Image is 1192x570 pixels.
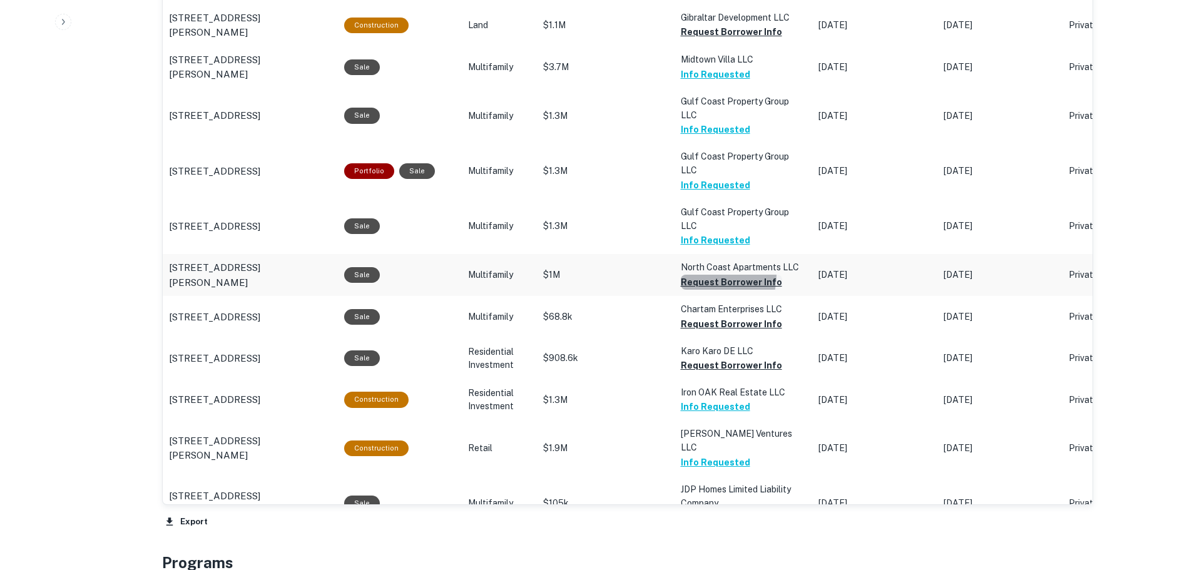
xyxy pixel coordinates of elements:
[344,350,380,366] div: Sale
[944,394,1056,407] p: [DATE]
[1069,165,1169,178] p: Private Money
[344,392,409,407] div: This loan purpose was for construction
[162,512,211,531] button: Export
[1069,497,1169,510] p: Private Money
[543,220,668,233] p: $1.3M
[468,19,531,32] p: Land
[944,220,1056,233] p: [DATE]
[818,109,931,123] p: [DATE]
[169,392,332,407] a: [STREET_ADDRESS]
[468,442,531,455] p: Retail
[468,61,531,74] p: Multifamily
[169,489,332,518] a: [STREET_ADDRESS][PERSON_NAME]
[344,309,380,325] div: Sale
[681,302,806,316] p: Chartam Enterprises LLC
[818,310,931,323] p: [DATE]
[344,163,394,179] div: This is a portfolio loan with 2 properties
[681,399,750,414] button: Info Requested
[468,268,531,282] p: Multifamily
[169,108,332,123] a: [STREET_ADDRESS]
[399,163,435,179] div: Sale
[681,53,806,66] p: Midtown Villa LLC
[944,165,1056,178] p: [DATE]
[543,442,668,455] p: $1.9M
[169,310,332,325] a: [STREET_ADDRESS]
[681,427,806,454] p: [PERSON_NAME] Ventures LLC
[681,455,750,470] button: Info Requested
[468,387,531,413] p: Residential Investment
[169,351,260,366] p: [STREET_ADDRESS]
[681,358,782,373] button: Request Borrower Info
[681,122,750,137] button: Info Requested
[169,434,332,463] a: [STREET_ADDRESS][PERSON_NAME]
[1069,442,1169,455] p: Private Money
[344,440,409,456] div: This loan purpose was for construction
[944,268,1056,282] p: [DATE]
[818,268,931,282] p: [DATE]
[681,24,782,39] button: Request Borrower Info
[344,218,380,234] div: Sale
[681,385,806,399] p: Iron OAK Real Estate LLC
[944,442,1056,455] p: [DATE]
[1069,310,1169,323] p: Private Money
[681,317,782,332] button: Request Borrower Info
[543,310,668,323] p: $68.8k
[543,394,668,407] p: $1.3M
[169,310,260,325] p: [STREET_ADDRESS]
[818,220,931,233] p: [DATE]
[681,11,806,24] p: Gibraltar Development LLC
[818,19,931,32] p: [DATE]
[169,164,332,179] a: [STREET_ADDRESS]
[681,482,806,510] p: JDP Homes Limited Liability Company
[944,310,1056,323] p: [DATE]
[681,178,750,193] button: Info Requested
[468,220,531,233] p: Multifamily
[818,61,931,74] p: [DATE]
[1069,61,1169,74] p: Private Money
[681,275,782,290] button: Request Borrower Info
[468,345,531,372] p: Residential Investment
[169,53,332,82] a: [STREET_ADDRESS][PERSON_NAME]
[681,150,806,177] p: Gulf Coast Property Group LLC
[1069,394,1169,407] p: Private Money
[1069,352,1169,365] p: Private Money
[344,267,380,283] div: Sale
[169,11,332,40] a: [STREET_ADDRESS][PERSON_NAME]
[818,442,931,455] p: [DATE]
[681,233,750,248] button: Info Requested
[944,19,1056,32] p: [DATE]
[543,268,668,282] p: $1M
[169,260,332,290] a: [STREET_ADDRESS][PERSON_NAME]
[543,165,668,178] p: $1.3M
[1129,470,1192,530] iframe: Chat Widget
[818,165,931,178] p: [DATE]
[681,67,750,82] button: Info Requested
[169,219,260,234] p: [STREET_ADDRESS]
[543,19,668,32] p: $1.1M
[468,165,531,178] p: Multifamily
[818,352,931,365] p: [DATE]
[1069,19,1169,32] p: Private Money
[543,497,668,510] p: $105k
[1069,268,1169,282] p: Private Money
[344,108,380,123] div: Sale
[169,351,332,366] a: [STREET_ADDRESS]
[344,496,380,511] div: Sale
[169,219,332,234] a: [STREET_ADDRESS]
[681,260,806,274] p: North Coast Apartments LLC
[681,94,806,122] p: Gulf Coast Property Group LLC
[1069,220,1169,233] p: Private Money
[944,352,1056,365] p: [DATE]
[944,61,1056,74] p: [DATE]
[944,497,1056,510] p: [DATE]
[344,18,409,33] div: This loan purpose was for construction
[1069,109,1169,123] p: Private Money
[169,108,260,123] p: [STREET_ADDRESS]
[468,497,531,510] p: Multifamily
[169,392,260,407] p: [STREET_ADDRESS]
